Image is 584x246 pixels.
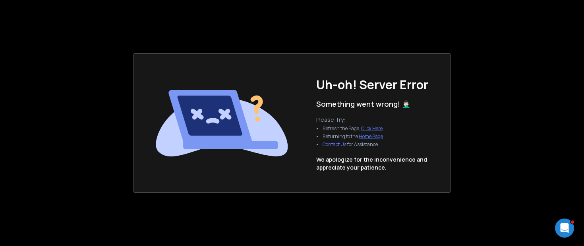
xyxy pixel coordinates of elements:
[555,219,574,238] iframe: Intercom live chat
[323,133,384,140] li: Returning to the .
[323,125,384,132] li: Refresh the Page, .
[361,125,383,132] a: Click Here
[359,133,383,140] a: Home Page
[316,98,410,109] p: Something went wrong! 🤦🏻‍♂️
[316,116,391,124] p: Please Try:
[323,141,346,148] button: Contact Us
[316,78,428,92] h1: Uh-oh! Server Error
[323,141,384,148] li: for Assistance
[316,156,427,172] p: We apologize for the inconvenience and appreciate your patience.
